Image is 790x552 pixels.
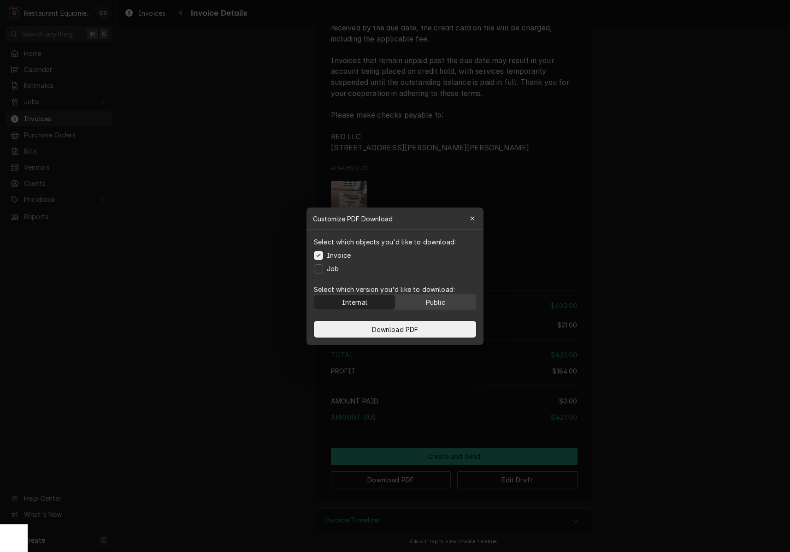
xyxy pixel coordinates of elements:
div: Customize PDF Download [307,208,483,230]
label: Job [327,264,339,273]
div: Public [426,297,445,307]
button: Download PDF [314,321,476,338]
div: Internal [342,297,367,307]
p: Select which version you'd like to download: [314,285,476,294]
p: Select which objects you'd like to download: [314,237,456,247]
span: Download PDF [370,324,420,334]
label: Invoice [327,250,351,260]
